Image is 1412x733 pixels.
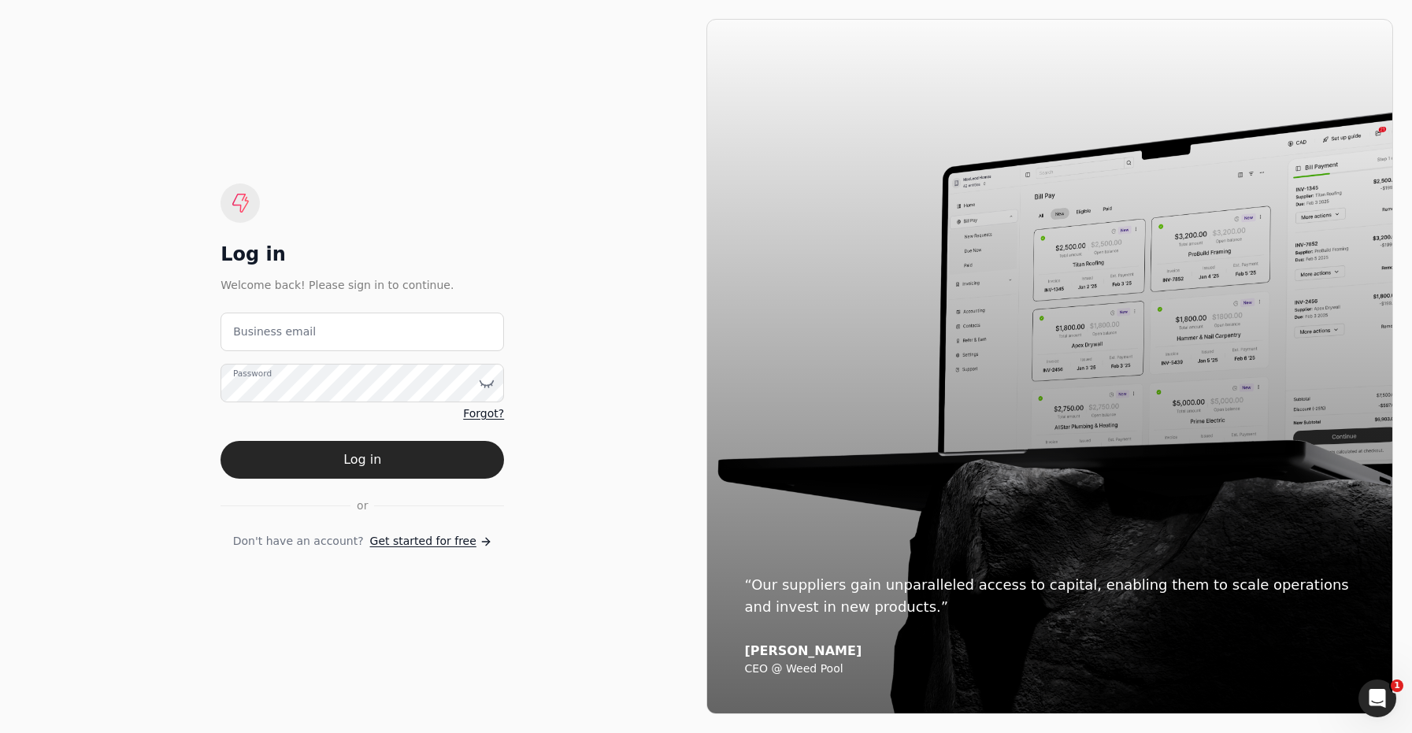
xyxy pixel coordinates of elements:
iframe: Intercom live chat [1358,679,1396,717]
a: Forgot? [463,405,504,422]
div: “Our suppliers gain unparalleled access to capital, enabling them to scale operations and invest ... [745,574,1355,618]
span: Get started for free [370,533,476,550]
div: CEO @ Weed Pool [745,662,1355,676]
div: Log in [221,242,504,267]
span: Don't have an account? [233,533,364,550]
span: or [357,498,368,514]
a: Get started for free [370,533,492,550]
label: Password [233,368,272,380]
span: 1 [1391,679,1403,692]
div: [PERSON_NAME] [745,643,1355,659]
label: Business email [233,324,316,340]
button: Log in [221,441,504,479]
div: Welcome back! Please sign in to continue. [221,276,504,294]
